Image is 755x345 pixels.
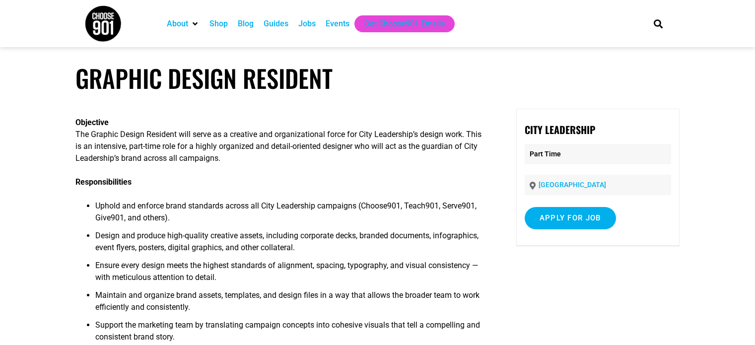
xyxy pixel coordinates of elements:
h1: Graphic Design Resident [75,64,680,93]
a: Guides [264,18,288,30]
b: Responsibilities [75,177,132,187]
span: Design and produce high-quality creative assets, including corporate decks, branded documents, in... [95,231,479,252]
a: About [167,18,188,30]
span: Support the marketing team by translating campaign concepts into cohesive visuals that tell a com... [95,320,480,342]
span: The Graphic Design Resident will serve as a creative and organizational force for City Leadership... [75,130,481,163]
span: Maintain and organize brand assets, templates, and design files in a way that allows the broader ... [95,290,480,312]
a: Shop [209,18,228,30]
a: Get Choose901 Emails [364,18,445,30]
span: Ensure every design meets the highest standards of alignment, spacing, typography, and visual con... [95,261,479,282]
a: Jobs [298,18,316,30]
nav: Main nav [162,15,636,32]
input: Apply for job [525,207,616,229]
div: Search [650,15,666,32]
a: [GEOGRAPHIC_DATA] [539,181,606,189]
a: Blog [238,18,254,30]
a: Events [326,18,349,30]
b: Objective [75,118,109,127]
p: Part Time [525,144,671,164]
strong: City Leadership [525,122,595,137]
div: About [162,15,205,32]
span: Uphold and enforce brand standards across all City Leadership campaigns (Choose901, Teach901, Ser... [95,201,477,222]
